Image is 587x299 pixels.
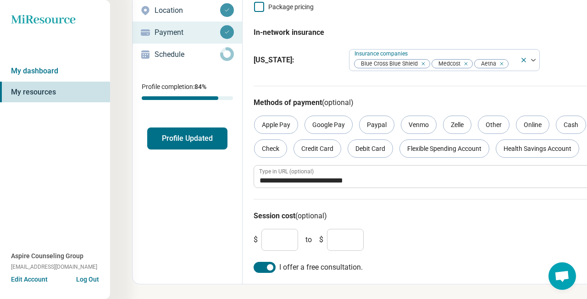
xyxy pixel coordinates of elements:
[254,20,324,45] legend: In-network insurance
[11,275,48,284] button: Edit Account
[305,234,312,245] span: to
[354,60,421,68] span: Blue Cross Blue Shield
[76,275,99,282] button: Log Out
[155,27,220,38] p: Payment
[516,116,549,134] div: Online
[254,55,342,66] span: [US_STATE] :
[155,5,220,16] p: Location
[11,251,83,261] span: Aspire Counseling Group
[319,234,323,245] span: $
[293,139,341,158] div: Credit Card
[359,116,394,134] div: Paypal
[11,263,97,271] span: [EMAIL_ADDRESS][DOMAIN_NAME]
[254,234,258,245] span: $
[147,127,227,149] button: Profile Updated
[443,116,471,134] div: Zelle
[401,116,437,134] div: Venmo
[354,50,410,57] label: Insurance companies
[399,139,489,158] div: Flexible Spending Account
[133,44,242,66] a: Schedule
[295,211,327,220] span: (optional)
[133,77,242,105] div: Profile completion:
[496,139,579,158] div: Health Savings Account
[133,22,242,44] a: Payment
[348,139,393,158] div: Debit Card
[194,83,206,90] span: 84 %
[254,139,287,158] div: Check
[268,3,314,11] span: Package pricing
[305,116,353,134] div: Google Pay
[254,116,298,134] div: Apple Pay
[259,169,314,174] label: Type in URL (optional)
[142,96,233,100] div: Profile completion
[155,49,220,60] p: Schedule
[432,60,463,68] span: Medcost
[322,98,354,107] span: (optional)
[556,116,586,134] div: Cash
[548,262,576,290] div: Open chat
[475,60,499,68] span: Aetna
[478,116,509,134] div: Other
